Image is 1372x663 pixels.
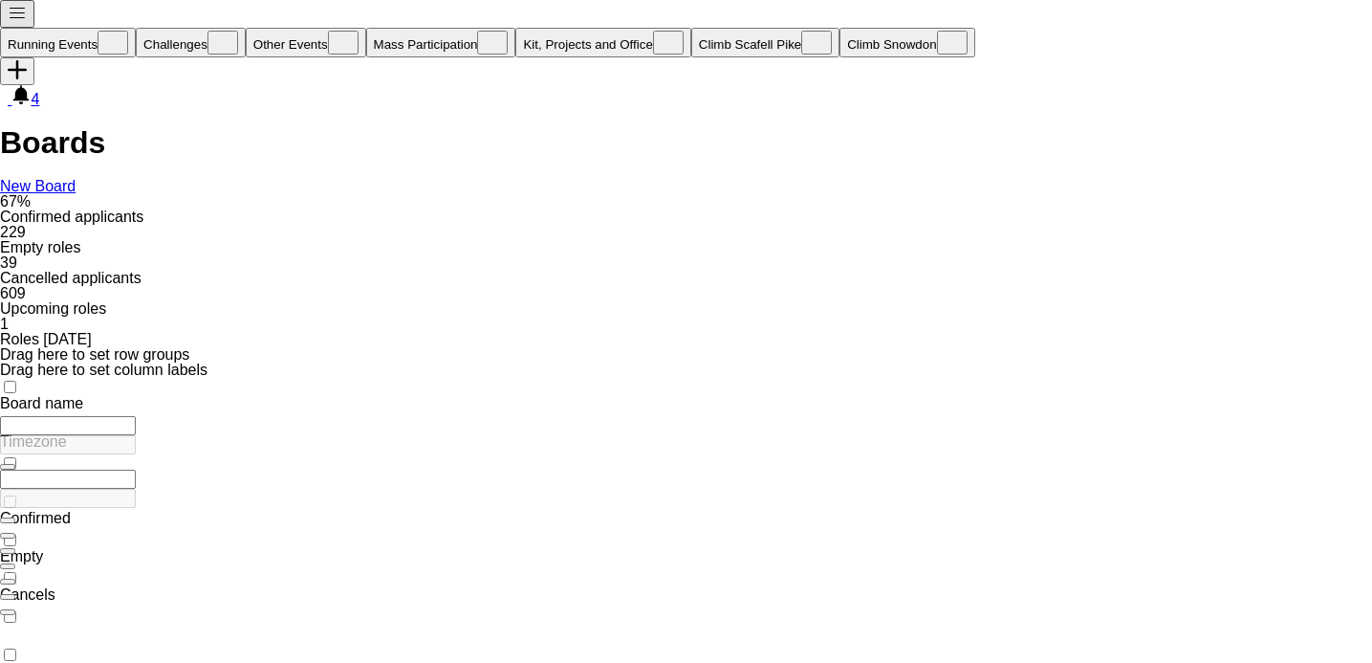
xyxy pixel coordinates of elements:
button: Challenges [136,28,246,57]
input: Column with Header Selection [4,610,16,623]
button: Climb Scafell Pike [691,28,839,57]
input: Column with Header Selection [4,381,16,393]
button: Climb Snowdon [839,28,974,57]
a: 4 [11,91,39,107]
input: Column with Header Selection [4,649,16,661]
button: Other Events [246,28,366,57]
button: Mass Participation [366,28,516,57]
button: Kit, Projects and Office [515,28,690,57]
iframe: Chat Widget [1276,571,1372,663]
span: 4 [31,91,39,107]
